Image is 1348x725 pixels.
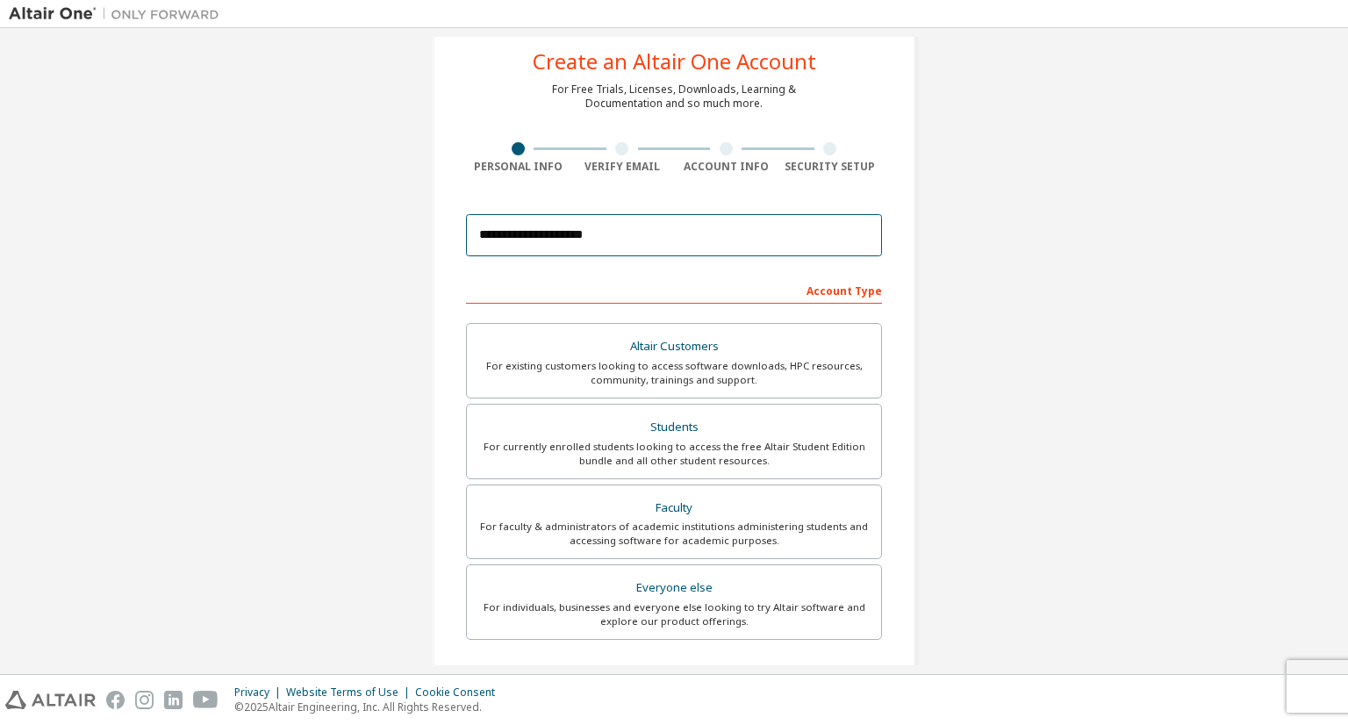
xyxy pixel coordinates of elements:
[164,691,183,709] img: linkedin.svg
[477,359,871,387] div: For existing customers looking to access software downloads, HPC resources, community, trainings ...
[234,700,505,714] p: © 2025 Altair Engineering, Inc. All Rights Reserved.
[5,691,96,709] img: altair_logo.svg
[135,691,154,709] img: instagram.svg
[674,160,778,174] div: Account Info
[477,440,871,468] div: For currently enrolled students looking to access the free Altair Student Edition bundle and all ...
[466,160,570,174] div: Personal Info
[286,686,415,700] div: Website Terms of Use
[9,5,228,23] img: Altair One
[106,691,125,709] img: facebook.svg
[533,51,816,72] div: Create an Altair One Account
[778,160,883,174] div: Security Setup
[193,691,219,709] img: youtube.svg
[477,576,871,600] div: Everyone else
[477,600,871,628] div: For individuals, businesses and everyone else looking to try Altair software and explore our prod...
[234,686,286,700] div: Privacy
[466,276,882,304] div: Account Type
[477,415,871,440] div: Students
[477,520,871,548] div: For faculty & administrators of academic institutions administering students and accessing softwa...
[477,334,871,359] div: Altair Customers
[415,686,505,700] div: Cookie Consent
[552,83,796,111] div: For Free Trials, Licenses, Downloads, Learning & Documentation and so much more.
[570,160,675,174] div: Verify Email
[477,496,871,520] div: Faculty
